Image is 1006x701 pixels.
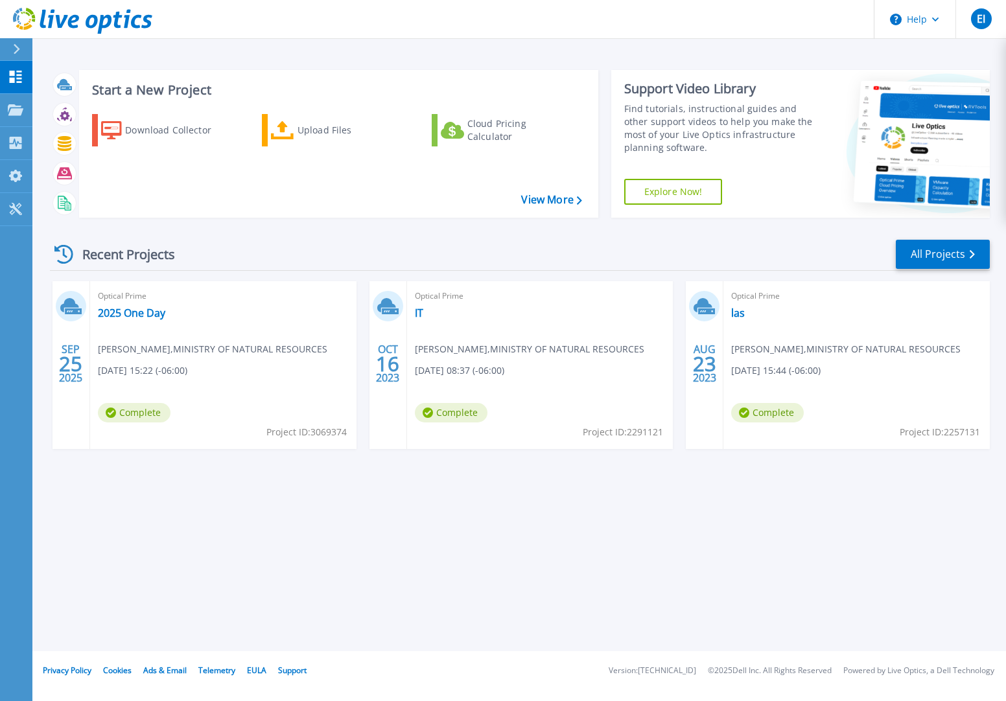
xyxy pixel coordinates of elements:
span: [DATE] 08:37 (-06:00) [415,363,504,378]
a: 2025 One Day [98,306,165,319]
span: Complete [98,403,170,422]
span: Project ID: 2257131 [900,425,980,439]
span: [PERSON_NAME] , MINISTRY OF NATURAL RESOURCES [731,342,961,356]
a: Download Collector [92,114,237,146]
a: Privacy Policy [43,665,91,676]
span: 16 [376,358,399,369]
li: © 2025 Dell Inc. All Rights Reserved [708,667,832,675]
span: [DATE] 15:44 (-06:00) [731,363,821,378]
div: Find tutorials, instructional guides and other support videos to help you make the most of your L... [624,102,815,154]
h3: Start a New Project [92,83,581,97]
div: Support Video Library [624,80,815,97]
a: Telemetry [198,665,235,676]
a: EULA [247,665,266,676]
div: Upload Files [298,117,401,143]
a: Support [278,665,307,676]
div: Recent Projects [50,238,193,270]
span: Optical Prime [415,289,666,303]
a: IT [415,306,423,319]
a: All Projects [896,240,990,269]
span: 25 [59,358,82,369]
a: Cloud Pricing Calculator [432,114,576,146]
a: Upload Files [262,114,406,146]
span: Optical Prime [731,289,982,303]
span: 23 [693,358,716,369]
a: Explore Now! [624,179,723,205]
span: Project ID: 3069374 [266,425,347,439]
a: las [731,306,745,319]
li: Version: [TECHNICAL_ID] [609,667,696,675]
div: Download Collector [125,117,229,143]
a: Ads & Email [143,665,187,676]
span: Complete [415,403,487,422]
a: Cookies [103,665,132,676]
span: Complete [731,403,804,422]
div: Cloud Pricing Calculator [467,117,571,143]
a: View More [521,194,581,206]
span: [PERSON_NAME] , MINISTRY OF NATURAL RESOURCES [98,342,327,356]
span: Project ID: 2291121 [583,425,663,439]
div: AUG 2023 [692,340,717,387]
li: Powered by Live Optics, a Dell Technology [843,667,994,675]
div: OCT 2023 [375,340,400,387]
div: SEP 2025 [58,340,83,387]
span: [DATE] 15:22 (-06:00) [98,363,187,378]
span: [PERSON_NAME] , MINISTRY OF NATURAL RESOURCES [415,342,644,356]
span: Optical Prime [98,289,349,303]
span: EI [977,14,985,24]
